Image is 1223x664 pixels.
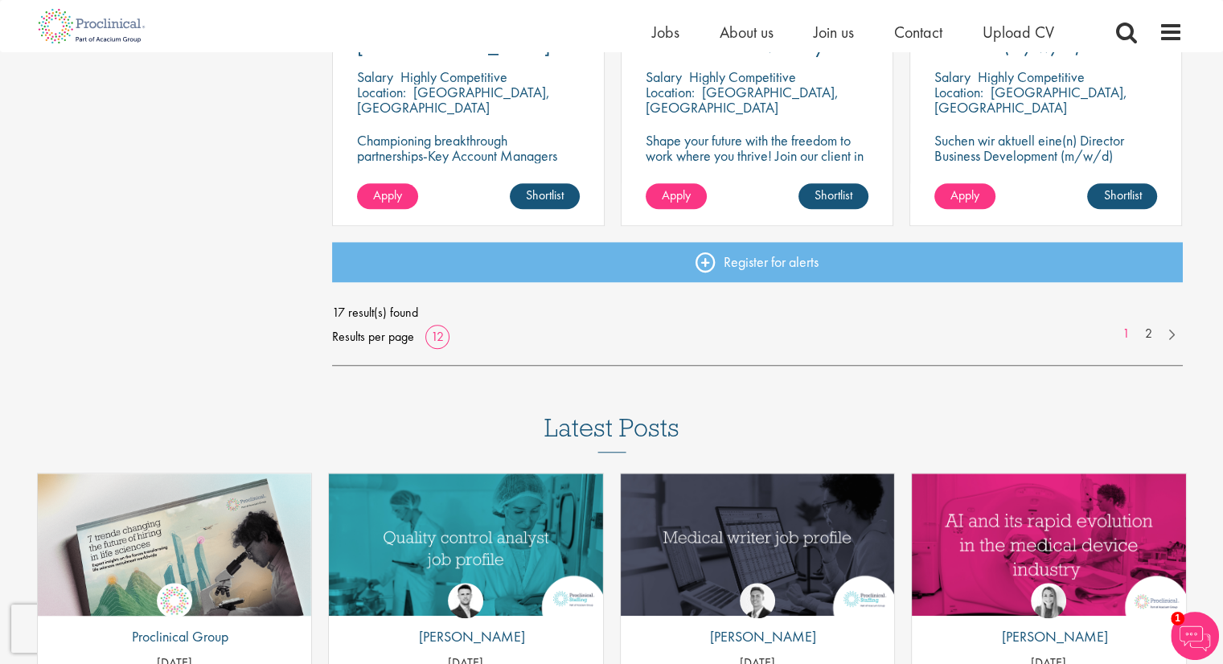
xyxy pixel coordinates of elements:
[698,583,816,655] a: George Watson [PERSON_NAME]
[157,583,192,618] img: Proclinical Group
[934,83,1127,117] p: [GEOGRAPHIC_DATA], [GEOGRAPHIC_DATA]
[120,583,228,655] a: Proclinical Group Proclinical Group
[646,83,839,117] p: [GEOGRAPHIC_DATA], [GEOGRAPHIC_DATA]
[740,583,775,618] img: George Watson
[720,22,774,43] a: About us
[934,183,995,209] a: Apply
[621,473,895,616] a: Link to a post
[934,68,971,86] span: Salary
[934,83,983,101] span: Location:
[646,133,868,178] p: Shape your future with the freedom to work where you thrive! Join our client in this hybrid role ...
[332,301,1183,325] span: 17 result(s) found
[407,583,525,655] a: Joshua Godden [PERSON_NAME]
[400,68,507,86] p: Highly Competitive
[912,473,1186,616] a: Link to a post
[425,328,449,345] a: 12
[357,83,550,117] p: [GEOGRAPHIC_DATA], [GEOGRAPHIC_DATA]
[448,583,483,618] img: Joshua Godden
[357,68,393,86] span: Salary
[990,626,1108,647] p: [PERSON_NAME]
[646,83,695,101] span: Location:
[357,15,580,55] a: Key Account Manager - [GEOGRAPHIC_DATA]
[662,186,691,203] span: Apply
[1171,612,1219,660] img: Chatbot
[357,83,406,101] span: Location:
[329,473,603,616] img: quality control analyst job profile
[621,473,895,616] img: Medical writer job profile
[990,583,1108,655] a: Hannah Burke [PERSON_NAME]
[983,22,1054,43] a: Upload CV
[38,473,312,628] img: Proclinical: Life sciences hiring trends report 2025
[798,183,868,209] a: Shortlist
[978,68,1085,86] p: Highly Competitive
[329,473,603,616] a: Link to a post
[646,15,868,55] a: Associate Director, Policy and Patient Advocacy
[11,605,217,653] iframe: reCAPTCHA
[1137,325,1160,343] a: 2
[934,133,1157,194] p: Suchen wir aktuell eine(n) Director Business Development (m/w/d) Standort: [GEOGRAPHIC_DATA] | Mo...
[646,183,707,209] a: Apply
[544,414,679,453] h3: Latest Posts
[357,133,580,194] p: Championing breakthrough partnerships-Key Account Managers turn biotech innovation into lasting c...
[698,626,816,647] p: [PERSON_NAME]
[120,626,228,647] p: Proclinical Group
[357,183,418,209] a: Apply
[1171,612,1184,625] span: 1
[407,626,525,647] p: [PERSON_NAME]
[814,22,854,43] a: Join us
[652,22,679,43] a: Jobs
[912,473,1186,616] img: AI and Its Impact on the Medical Device Industry | Proclinical
[373,186,402,203] span: Apply
[894,22,942,43] a: Contact
[1114,325,1138,343] a: 1
[1031,583,1066,618] img: Hannah Burke
[332,242,1183,282] a: Register for alerts
[332,325,414,349] span: Results per page
[646,68,682,86] span: Salary
[689,68,796,86] p: Highly Competitive
[38,473,312,616] a: Link to a post
[934,15,1157,55] a: Business Development Director (m/w/d)
[510,183,580,209] a: Shortlist
[1087,183,1157,209] a: Shortlist
[950,186,979,203] span: Apply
